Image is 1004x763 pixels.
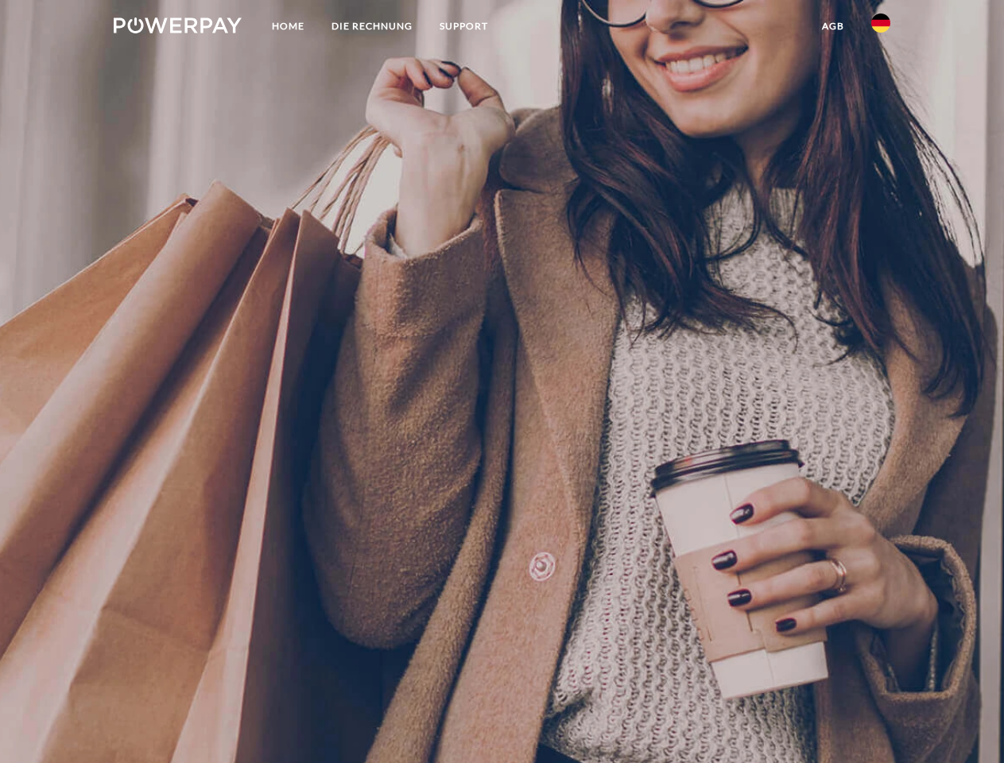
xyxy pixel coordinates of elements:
[871,14,890,33] img: de
[114,17,242,33] img: logo-powerpay-white.svg
[258,12,318,41] a: Home
[426,12,502,41] a: SUPPORT
[318,12,426,41] a: DIE RECHNUNG
[808,12,858,41] a: agb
